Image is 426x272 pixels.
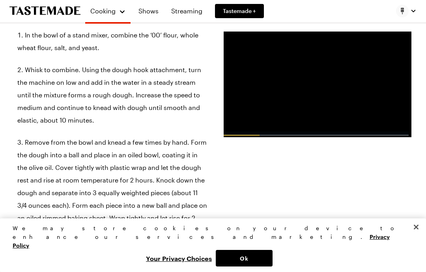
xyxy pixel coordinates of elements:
iframe: Advertisement [224,32,411,137]
a: Tastemade + [215,4,264,18]
span: Cooking [90,7,116,15]
li: Remove from the bowl and knead a few times by hand. Form the dough into a ball and place in an oi... [17,136,208,250]
li: In the bowl of a stand mixer, combine the ‘00’ flour, whole wheat flour, salt, and yeast. [17,29,208,54]
button: Ok [216,250,273,266]
button: Profile picture [396,5,417,17]
div: We may store cookies on your device to enhance our services and marketing. [13,224,407,250]
img: Profile picture [396,5,409,17]
video-js: Video Player [224,32,409,136]
a: To Tastemade Home Page [9,7,80,16]
button: Close [407,218,425,236]
li: Whisk to combine. Using the dough hook attachment, turn the machine on low and add in the water i... [17,63,208,127]
button: Your Privacy Choices [142,250,216,266]
div: Privacy [13,224,407,266]
span: Tastemade + [223,7,256,15]
button: Cooking [90,3,126,19]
